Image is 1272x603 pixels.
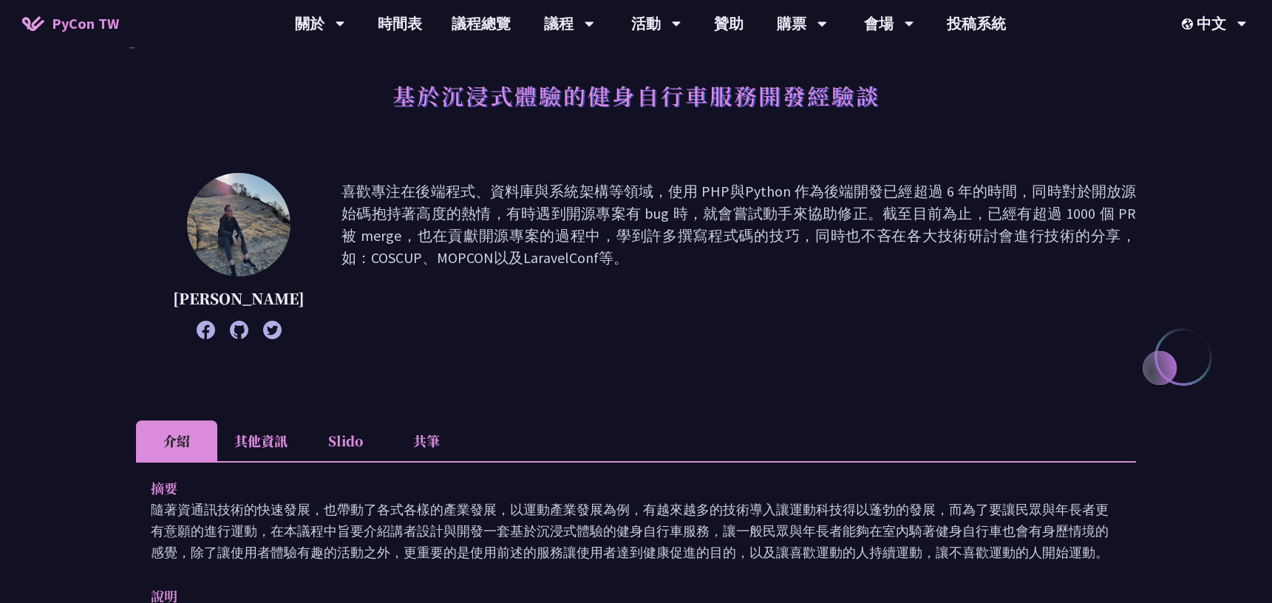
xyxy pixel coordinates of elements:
[173,287,305,310] p: [PERSON_NAME]
[22,16,44,31] img: Home icon of PyCon TW 2025
[392,73,880,117] h1: 基於沉浸式體驗的健身自行車服務開發經驗談
[7,5,134,42] a: PyCon TW
[136,420,217,461] li: 介紹
[305,420,386,461] li: Slido
[1182,18,1197,30] img: Locale Icon
[151,477,1092,499] p: 摘要
[341,180,1136,332] p: 喜歡專注在後端程式、資料庫與系統架構等領域，使用 PHP與Python 作為後端開發已經超過 6 年的時間，同時對於開放源始碼抱持著高度的熱情，有時遇到開源專案有 bug 時，就會嘗試動手來協助...
[386,420,467,461] li: 共筆
[187,173,290,276] img: Peter
[217,420,305,461] li: 其他資訊
[151,499,1121,563] p: 隨著資通訊技術的快速發展，也帶動了各式各樣的產業發展，以運動產業發展為例，有越來越多的技術導入讓運動科技得以蓬勃的發展，而為了要讓民眾與年長者更有意願的進行運動，在本議程中旨要介紹講者設計與開發...
[52,13,119,35] span: PyCon TW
